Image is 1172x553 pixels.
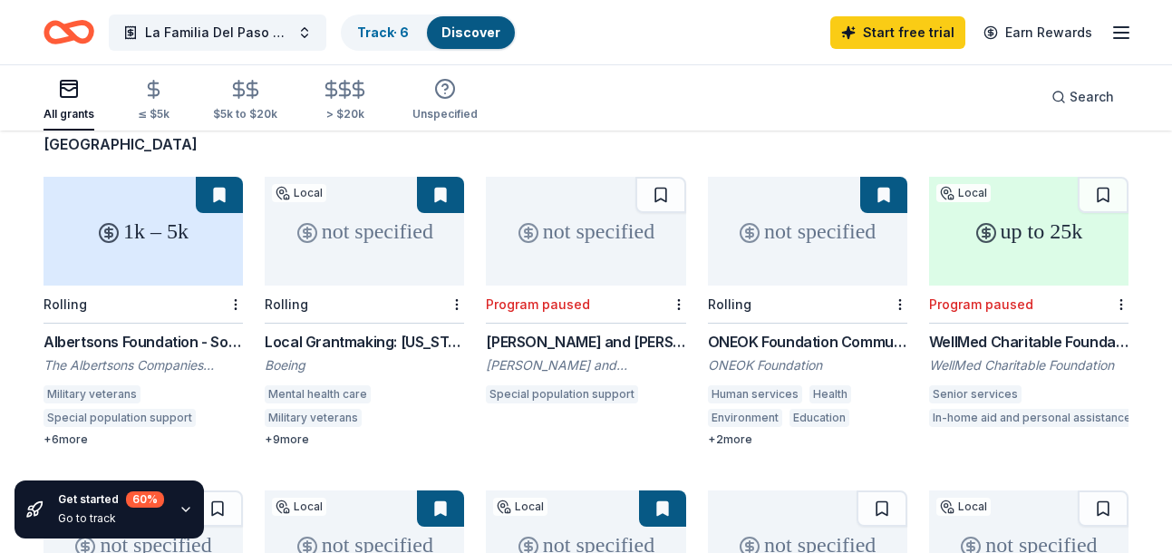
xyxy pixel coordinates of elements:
[486,177,685,409] a: not specifiedProgram paused[PERSON_NAME] and [PERSON_NAME] Foundation Grant[PERSON_NAME] and [PER...
[44,11,94,53] a: Home
[929,331,1128,353] div: WellMed Charitable Foundation Grants
[44,112,243,155] div: results
[265,409,362,427] div: Military veterans
[58,491,164,508] div: Get started
[929,385,1022,403] div: Senior services
[145,22,290,44] span: La Familia Del Paso Expansion Initiative
[486,385,638,403] div: Special population support
[1070,86,1114,108] span: Search
[936,184,991,202] div: Local
[486,296,590,312] div: Program paused
[708,432,907,447] div: + 2 more
[412,107,478,121] div: Unspecified
[44,385,140,403] div: Military veterans
[44,296,87,312] div: Rolling
[412,71,478,131] button: Unspecified
[213,107,277,121] div: $5k to $20k
[936,498,991,516] div: Local
[44,432,243,447] div: + 6 more
[44,177,243,286] div: 1k – 5k
[708,296,751,312] div: Rolling
[486,356,685,374] div: [PERSON_NAME] and [PERSON_NAME] Foundation
[493,498,547,516] div: Local
[321,107,369,121] div: > $20k
[44,107,94,121] div: All grants
[265,296,308,312] div: Rolling
[1037,79,1128,115] button: Search
[708,409,782,427] div: Environment
[929,409,1135,427] div: In-home aid and personal assistance
[929,356,1128,374] div: WellMed Charitable Foundation
[265,177,464,447] a: not specifiedLocalRollingLocal Grantmaking: [US_STATE]BoeingMental health careMilitary veteransJo...
[213,72,277,131] button: $5k to $20k
[44,71,94,131] button: All grants
[929,177,1128,432] a: up to 25kLocalProgram pausedWellMed Charitable Foundation GrantsWellMed Charitable FoundationSeni...
[44,356,243,374] div: The Albertsons Companies Foundation
[486,331,685,353] div: [PERSON_NAME] and [PERSON_NAME] Foundation Grant
[486,177,685,286] div: not specified
[809,385,851,403] div: Health
[830,16,965,49] a: Start free trial
[321,72,369,131] button: > $20k
[708,356,907,374] div: ONEOK Foundation
[708,385,802,403] div: Human services
[44,409,196,427] div: Special population support
[58,511,164,526] div: Go to track
[708,177,907,447] a: not specifiedRollingONEOK Foundation Community Investments GrantsONEOK FoundationHuman servicesHe...
[265,331,464,353] div: Local Grantmaking: [US_STATE]
[265,432,464,447] div: + 9 more
[369,409,447,427] div: Job services
[265,177,464,286] div: not specified
[357,24,409,40] a: Track· 6
[708,177,907,286] div: not specified
[265,385,371,403] div: Mental health care
[109,15,326,51] button: La Familia Del Paso Expansion Initiative
[44,177,243,447] a: 1k – 5kRollingAlbertsons Foundation - SouthwestThe Albertsons Companies FoundationMilitary vetera...
[341,15,517,51] button: Track· 6Discover
[272,184,326,202] div: Local
[265,356,464,374] div: Boeing
[126,491,164,508] div: 60 %
[929,296,1033,312] div: Program paused
[44,331,243,353] div: Albertsons Foundation - Southwest
[789,409,849,427] div: Education
[973,16,1103,49] a: Earn Rewards
[441,24,500,40] a: Discover
[929,177,1128,286] div: up to 25k
[138,72,170,131] button: ≤ $5k
[138,107,170,121] div: ≤ $5k
[708,331,907,353] div: ONEOK Foundation Community Investments Grants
